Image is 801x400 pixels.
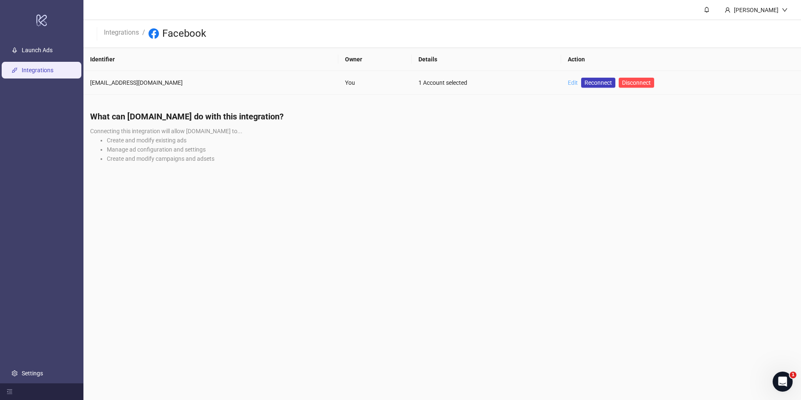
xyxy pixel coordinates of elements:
th: Owner [338,48,412,71]
span: Connecting this integration will allow [DOMAIN_NAME] to... [90,128,242,134]
li: Manage ad configuration and settings [107,145,794,154]
h4: What can [DOMAIN_NAME] do with this integration? [90,111,794,122]
span: Disconnect [622,79,651,86]
a: Integrations [22,67,53,73]
div: [EMAIL_ADDRESS][DOMAIN_NAME] [90,78,332,87]
span: 1 [790,372,796,378]
li: Create and modify campaigns and adsets [107,154,794,163]
li: Create and modify existing ads [107,136,794,145]
div: [PERSON_NAME] [730,5,782,15]
th: Details [412,48,561,71]
span: down [782,7,788,13]
span: menu-fold [7,389,13,395]
a: Edit [568,79,578,86]
button: Disconnect [619,78,654,88]
div: 1 Account selected [418,78,554,87]
iframe: Intercom live chat [773,372,793,392]
a: Integrations [102,27,141,36]
span: user [725,7,730,13]
a: Settings [22,370,43,377]
th: Action [561,48,801,71]
li: / [142,27,145,41]
span: bell [704,7,710,13]
h3: Facebook [162,27,206,41]
span: Reconnect [584,78,612,87]
a: Launch Ads [22,47,53,53]
a: Reconnect [581,78,615,88]
th: Identifier [83,48,338,71]
div: You [345,78,405,87]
